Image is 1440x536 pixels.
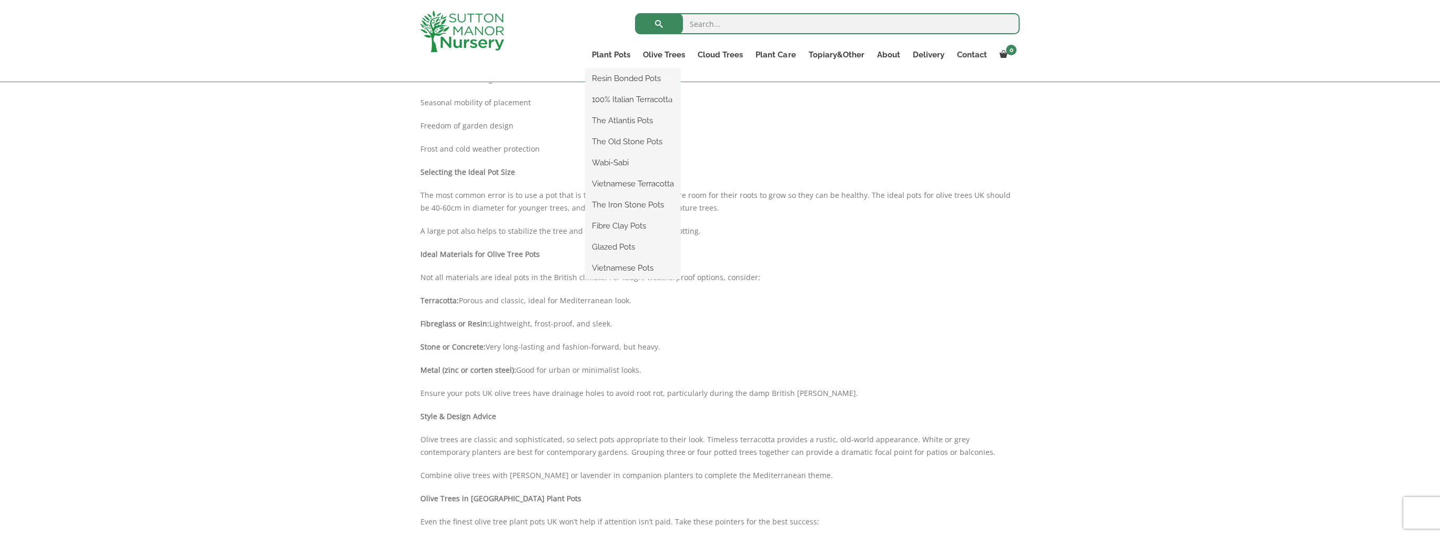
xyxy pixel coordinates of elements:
[586,176,680,192] a: Vietnamese Terracotta
[802,47,870,62] a: Topiary&Other
[870,47,906,62] a: About
[749,47,802,62] a: Plant Care
[420,120,1020,132] p: Freedom of garden design
[635,13,1020,34] input: Search...
[950,47,993,62] a: Contact
[420,364,1020,376] p: Good for urban or minimalist looks.
[420,341,1020,353] p: Very long-lasting and fashion-forward, but heavy.
[420,271,1020,284] p: Not all materials are ideal pots in the British climate. For tough, weatherproof options, consider:
[420,143,1020,155] p: Frost and cold weather protection
[420,342,486,352] strong: Stone or Concrete:
[1006,45,1016,55] span: 0
[586,239,680,255] a: Glazed Pots
[420,225,1020,237] p: A large pot also helps to stabilize the tree and cut down on continual repotting.
[586,92,680,107] a: 100% Italian Terracotta
[586,155,680,171] a: Wabi-Sabi
[586,218,680,234] a: Fibre Clay Pots
[586,47,637,62] a: Plant Pots
[586,113,680,128] a: The Atlantis Pots
[586,71,680,86] a: Resin Bonded Pots
[420,365,516,375] strong: Metal (zinc or corten steel):
[586,260,680,276] a: Vietnamese Pots
[420,294,1020,307] p: Porous and classic, ideal for Mediterranean look.
[420,411,496,421] strong: Style & Design Advice
[420,96,1020,109] p: Seasonal mobility of placement
[420,249,540,259] strong: Ideal Materials for Olive Tree Pots
[993,47,1020,62] a: 0
[420,189,1020,214] p: The most common error is to use a pot that is too small. Olive trees require room for their roots...
[420,295,459,305] strong: Terracotta:
[586,197,680,213] a: The Iron Stone Pots
[420,167,515,177] strong: Selecting the Ideal Pot Size
[420,515,1020,528] p: Even the finest olive tree plant pots UK won’t help if attention isn’t paid. Take these pointers ...
[691,47,749,62] a: Cloud Trees
[420,319,489,329] strong: Fibreglass or Resin:
[586,134,680,150] a: The Old Stone Pots
[420,433,1020,459] p: Olive trees are classic and sophisticated, so select pots appropriate to their look. Timeless ter...
[420,387,1020,400] p: Ensure your pots UK olive trees have drainage holes to avoid root rot, particularly during the da...
[420,317,1020,330] p: Lightweight, frost-proof, and sleek.
[420,493,581,503] strong: Olive Trees in [GEOGRAPHIC_DATA] Plant Pots
[420,469,1020,482] p: Combine olive trees with [PERSON_NAME] or lavender in companion planters to complete the Mediterr...
[637,47,691,62] a: Olive Trees
[906,47,950,62] a: Delivery
[420,11,504,52] img: logo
